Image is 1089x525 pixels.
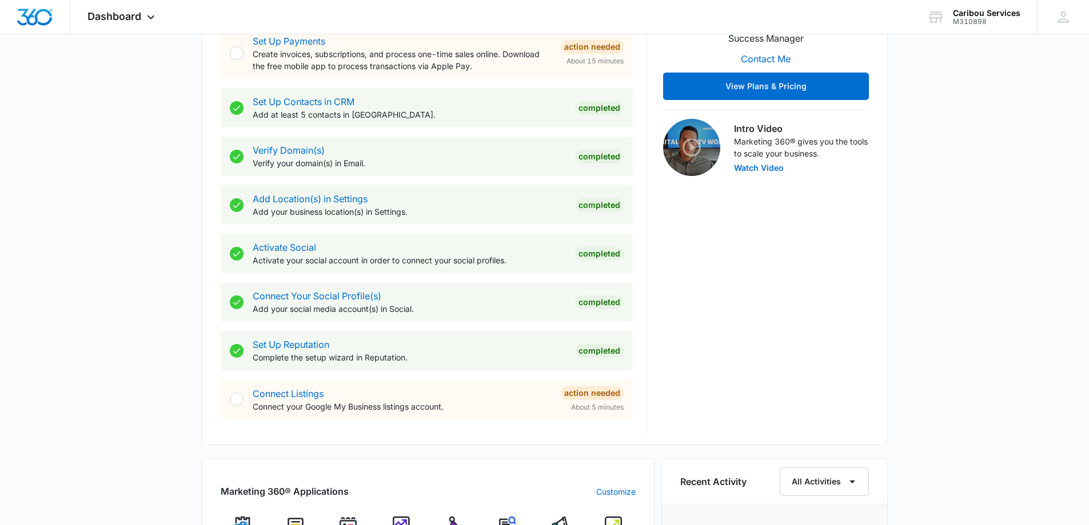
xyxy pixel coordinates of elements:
p: Create invoices, subscriptions, and process one-time sales online. Download the free mobile app t... [253,48,552,72]
button: All Activities [780,467,869,496]
span: About 15 minutes [567,56,624,66]
p: Add your business location(s) in Settings. [253,206,566,218]
a: Set Up Contacts in CRM [253,96,354,107]
div: account id [953,18,1020,26]
p: Add at least 5 contacts in [GEOGRAPHIC_DATA]. [253,109,566,121]
a: Verify Domain(s) [253,145,325,156]
p: Connect your Google My Business listings account. [253,400,552,412]
p: Marketing 360® gives you the tools to scale your business. [734,135,869,159]
button: Watch Video [734,164,784,172]
a: Connect Listings [253,388,324,399]
h3: Intro Video [734,122,869,135]
a: Set Up Payments [253,35,325,47]
p: Add your social media account(s) in Social. [253,303,566,315]
div: Action Needed [561,40,624,54]
div: Completed [575,198,624,212]
img: Intro Video [663,119,720,176]
a: Set Up Reputation [253,339,329,350]
h6: Recent Activity [680,475,747,488]
p: Success Manager [728,31,804,45]
span: Dashboard [87,10,141,22]
div: Completed [575,295,624,309]
p: Complete the setup wizard in Reputation. [253,351,566,363]
h2: Marketing 360® Applications [221,484,349,498]
span: About 5 minutes [571,402,624,412]
button: Contact Me [729,45,802,73]
div: Completed [575,150,624,163]
div: Completed [575,344,624,358]
a: Add Location(s) in Settings [253,193,368,205]
a: Customize [596,486,636,498]
div: Completed [575,101,624,115]
p: Activate your social account in order to connect your social profiles. [253,254,566,266]
p: Verify your domain(s) in Email. [253,157,566,169]
a: Connect Your Social Profile(s) [253,290,381,302]
div: Completed [575,247,624,261]
div: Action Needed [561,386,624,400]
div: account name [953,9,1020,18]
button: View Plans & Pricing [663,73,869,100]
a: Activate Social [253,242,316,253]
